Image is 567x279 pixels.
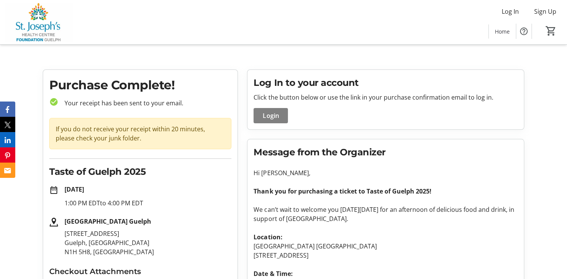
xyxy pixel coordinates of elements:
[263,111,279,120] span: Login
[254,145,518,159] h2: Message from the Organizer
[49,266,231,277] h3: Checkout Attachments
[496,5,525,18] button: Log In
[254,205,514,223] span: We can’t wait to welcome you [DATE][DATE] for an afternoon of delicious food and drink, in suppor...
[254,168,518,177] p: Hi [PERSON_NAME],
[516,24,531,39] button: Help
[65,185,84,194] strong: [DATE]
[528,5,562,18] button: Sign Up
[49,97,58,106] mat-icon: check_circle
[65,229,231,256] p: [STREET_ADDRESS] Guelph, [GEOGRAPHIC_DATA] N1H 5H8, [GEOGRAPHIC_DATA]
[254,233,282,241] strong: Location:
[254,187,431,195] strong: Thank you for purchasing a ticket to Taste of Guelph 2025!
[254,93,518,102] p: Click the button below or use the link in your purchase confirmation email to log in.
[544,24,558,38] button: Cart
[254,76,518,90] h2: Log In to your account
[254,269,292,278] strong: Date & Time:
[58,98,231,108] p: Your receipt has been sent to your email.
[5,3,73,41] img: St. Joseph's Health Centre Foundation Guelph's Logo
[49,76,231,94] h1: Purchase Complete!
[65,217,151,226] strong: [GEOGRAPHIC_DATA] Guelph
[49,165,231,179] h2: Taste of Guelph 2025
[49,185,58,195] mat-icon: date_range
[254,108,288,123] button: Login
[495,27,510,35] span: Home
[49,118,231,149] div: If you do not receive your receipt within 20 minutes, please check your junk folder.
[502,7,519,16] span: Log In
[534,7,556,16] span: Sign Up
[254,251,308,260] span: [STREET_ADDRESS]
[489,24,516,39] a: Home
[254,242,376,250] span: [GEOGRAPHIC_DATA] [GEOGRAPHIC_DATA]
[65,198,231,208] p: 1:00 PM EDT to 4:00 PM EDT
